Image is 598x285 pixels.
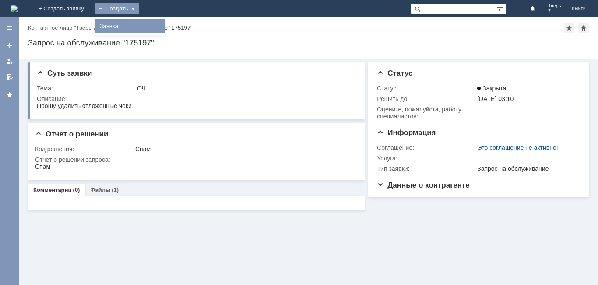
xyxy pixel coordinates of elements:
[35,146,134,153] div: Код решения:
[377,69,412,77] span: Статус
[377,165,475,172] div: Тип заявки:
[477,144,558,151] a: Это соглашение не активно!
[3,38,17,52] a: Создать заявку
[35,130,108,138] span: Отчет о решении
[377,106,475,120] div: Oцените, пожалуйста, работу специалистов:
[135,146,353,153] div: Спам
[377,155,475,162] div: Услуга:
[28,24,98,31] a: Контактное лицо "Тверь 7"
[377,144,475,151] div: Соглашение:
[477,95,514,102] span: [DATE] 03:10
[578,23,589,33] div: Сделать домашней страницей
[377,181,470,189] span: Данные о контрагенте
[37,69,92,77] span: Суть заявки
[73,187,80,193] div: (0)
[102,24,193,31] div: Запрос на обслуживание "175197"
[377,129,436,137] span: Информация
[96,21,163,31] a: Заявка
[35,156,355,163] div: Отчет о решении запроса:
[11,5,18,12] a: Перейти на домашнюю страницу
[90,187,110,193] a: Файлы
[28,24,102,31] div: /
[112,187,119,193] div: (1)
[477,165,577,172] div: Запрос на обслуживание
[33,187,72,193] a: Комментарии
[497,4,506,12] span: Расширенный поиск
[37,95,355,102] div: Описание:
[3,70,17,84] a: Мои согласования
[377,85,475,92] div: Статус:
[564,23,574,33] div: Добавить в избранное
[95,3,139,14] div: Создать
[137,85,353,92] div: ОЧ
[3,54,17,68] a: Мои заявки
[37,85,135,92] div: Тема:
[548,3,561,9] span: Тверь
[11,5,18,12] img: logo
[28,38,589,47] div: Запрос на обслуживание "175197"
[477,85,506,92] span: Закрыта
[377,95,475,102] div: Решить до:
[548,9,561,14] span: 7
